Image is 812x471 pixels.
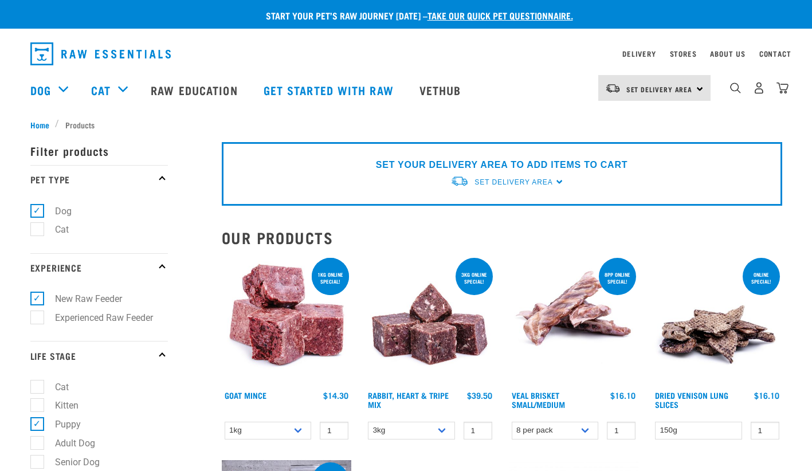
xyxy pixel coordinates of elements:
[30,165,168,194] p: Pet Type
[222,256,352,386] img: 1077 Wild Goat Mince 01
[30,119,782,131] nav: breadcrumbs
[30,81,51,99] a: Dog
[30,42,171,65] img: Raw Essentials Logo
[30,341,168,370] p: Life Stage
[599,266,636,290] div: 8pp online special!
[464,422,492,439] input: 1
[776,82,789,94] img: home-icon@2x.png
[225,393,266,397] a: Goat Mince
[754,391,779,400] div: $16.10
[30,119,56,131] a: Home
[626,87,693,91] span: Set Delivery Area
[456,266,493,290] div: 3kg online special!
[320,422,348,439] input: 1
[21,38,791,70] nav: dropdown navigation
[622,52,656,56] a: Delivery
[30,253,168,282] p: Experience
[365,256,495,386] img: 1175 Rabbit Heart Tripe Mix 01
[376,158,627,172] p: SET YOUR DELIVERY AREA TO ADD ITEMS TO CART
[607,422,636,439] input: 1
[655,393,728,406] a: Dried Venison Lung Slices
[743,266,780,290] div: ONLINE SPECIAL!
[37,292,127,306] label: New Raw Feeder
[37,311,158,325] label: Experienced Raw Feeder
[759,52,791,56] a: Contact
[37,222,73,237] label: Cat
[222,229,782,246] h2: Our Products
[670,52,697,56] a: Stores
[37,398,83,413] label: Kitten
[37,455,104,469] label: Senior Dog
[427,13,573,18] a: take our quick pet questionnaire.
[753,82,765,94] img: user.png
[710,52,745,56] a: About Us
[751,422,779,439] input: 1
[30,119,49,131] span: Home
[37,380,73,394] label: Cat
[509,256,639,386] img: 1207 Veal Brisket 4pp 01
[37,417,85,431] label: Puppy
[139,67,252,113] a: Raw Education
[450,175,469,187] img: van-moving.png
[91,81,111,99] a: Cat
[652,256,782,386] img: 1304 Venison Lung Slices 01
[610,391,636,400] div: $16.10
[30,136,168,165] p: Filter products
[512,393,565,406] a: Veal Brisket Small/Medium
[368,393,449,406] a: Rabbit, Heart & Tripe Mix
[37,436,100,450] label: Adult Dog
[605,83,621,93] img: van-moving.png
[312,266,349,290] div: 1kg online special!
[467,391,492,400] div: $39.50
[474,178,552,186] span: Set Delivery Area
[730,83,741,93] img: home-icon-1@2x.png
[323,391,348,400] div: $14.30
[252,67,408,113] a: Get started with Raw
[408,67,476,113] a: Vethub
[37,204,76,218] label: Dog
